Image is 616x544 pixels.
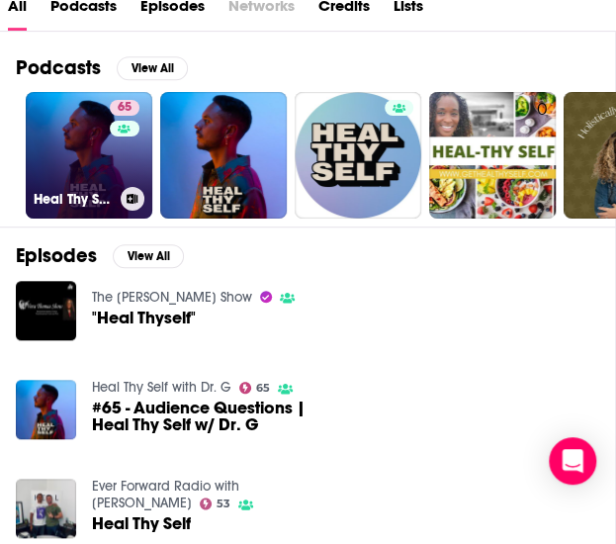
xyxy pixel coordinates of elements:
a: 65 [239,382,271,394]
a: 53 [200,498,231,509]
a: 0 [429,92,556,219]
span: 65 [256,384,270,393]
a: Ever Forward Radio with Chase Chewning [92,478,239,511]
h2: Podcasts [16,55,101,80]
a: Heal Thy Self with Dr. G [92,379,231,396]
a: 65 [110,100,139,116]
img: "Heal Thyself" [16,281,76,341]
h2: Episodes [16,243,97,268]
button: View All [113,244,184,268]
span: 65 [118,98,132,118]
a: "Heal Thyself" [92,310,196,326]
a: The Vera Thomas Show [92,289,252,306]
a: Heal Thy Self [92,515,191,532]
div: Open Intercom Messenger [549,437,596,485]
a: PodcastsView All [16,55,188,80]
img: #65 - Audience Questions | Heal Thy Self w/ Dr. G [16,380,76,440]
a: EpisodesView All [16,243,184,268]
h3: Heal Thy Self with Dr. G [34,191,113,208]
div: 0 [537,100,548,211]
span: 53 [217,499,230,508]
button: View All [117,56,188,80]
a: 65Heal Thy Self with Dr. G [26,92,152,219]
a: #65 - Audience Questions | Heal Thy Self w/ Dr. G [92,400,317,433]
img: Heal Thy Self [16,479,76,539]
